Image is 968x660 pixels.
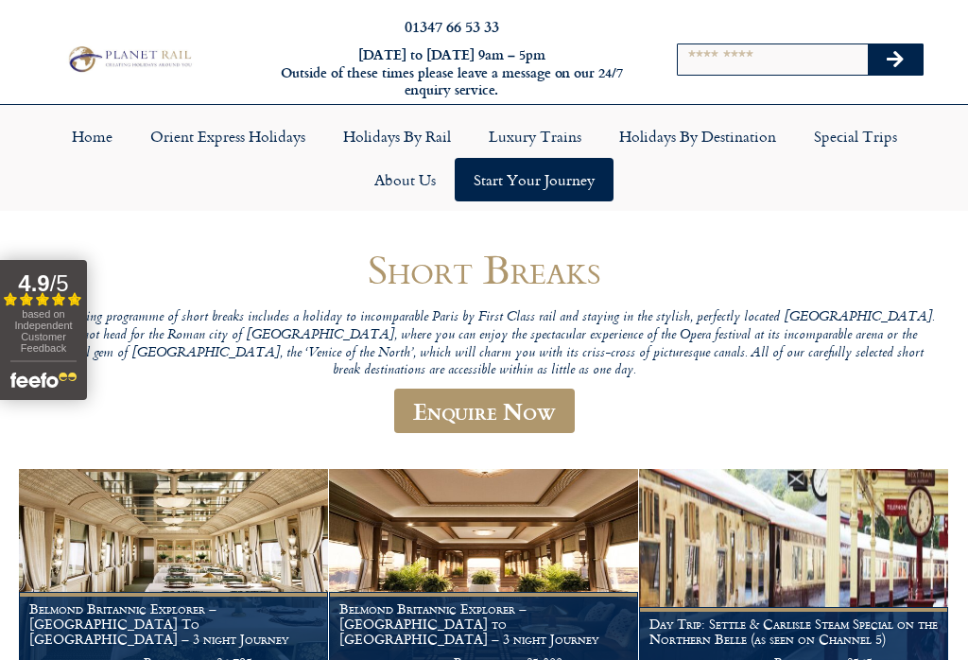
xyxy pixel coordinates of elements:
[405,15,499,37] a: 01347 66 53 33
[131,114,324,158] a: Orient Express Holidays
[30,247,938,291] h1: Short Breaks
[649,617,938,647] h1: Day Trip: Settle & Carlisle Steam Special on the Northern Belle (as seen on Channel 5)
[29,601,318,646] h1: Belmond Britannic Explorer – [GEOGRAPHIC_DATA] To [GEOGRAPHIC_DATA] – 3 night Journey
[355,158,455,201] a: About Us
[30,309,938,380] p: Our growing programme of short breaks includes a holiday to incomparable Paris by First Class rai...
[868,44,923,75] button: Search
[339,601,628,646] h1: Belmond Britannic Explorer – [GEOGRAPHIC_DATA] to [GEOGRAPHIC_DATA] – 3 night Journey
[53,114,131,158] a: Home
[470,114,600,158] a: Luxury Trains
[63,43,195,76] img: Planet Rail Train Holidays Logo
[263,46,641,99] h6: [DATE] to [DATE] 9am – 5pm Outside of these times please leave a message on our 24/7 enquiry serv...
[795,114,916,158] a: Special Trips
[9,114,959,201] nav: Menu
[455,158,614,201] a: Start your Journey
[600,114,795,158] a: Holidays by Destination
[324,114,470,158] a: Holidays by Rail
[394,389,575,433] a: Enquire Now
